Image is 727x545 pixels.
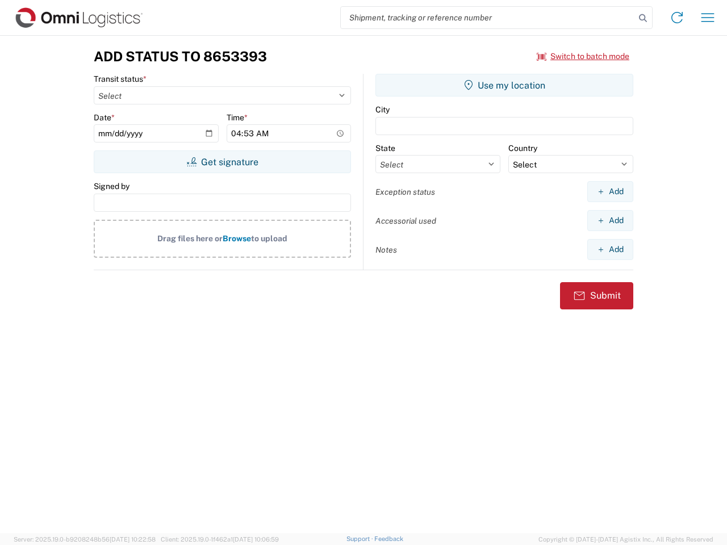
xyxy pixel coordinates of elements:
[341,7,635,28] input: Shipment, tracking or reference number
[94,48,267,65] h3: Add Status to 8653393
[14,536,156,543] span: Server: 2025.19.0-b9208248b56
[587,210,633,231] button: Add
[251,234,287,243] span: to upload
[375,187,435,197] label: Exception status
[94,74,147,84] label: Transit status
[375,216,436,226] label: Accessorial used
[508,143,537,153] label: Country
[375,245,397,255] label: Notes
[587,181,633,202] button: Add
[94,112,115,123] label: Date
[110,536,156,543] span: [DATE] 10:22:58
[375,104,390,115] label: City
[233,536,279,543] span: [DATE] 10:06:59
[94,150,351,173] button: Get signature
[560,282,633,309] button: Submit
[375,74,633,97] button: Use my location
[161,536,279,543] span: Client: 2025.19.0-1f462a1
[157,234,223,243] span: Drag files here or
[223,234,251,243] span: Browse
[227,112,248,123] label: Time
[537,47,629,66] button: Switch to batch mode
[374,535,403,542] a: Feedback
[587,239,633,260] button: Add
[375,143,395,153] label: State
[94,181,129,191] label: Signed by
[538,534,713,544] span: Copyright © [DATE]-[DATE] Agistix Inc., All Rights Reserved
[346,535,375,542] a: Support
